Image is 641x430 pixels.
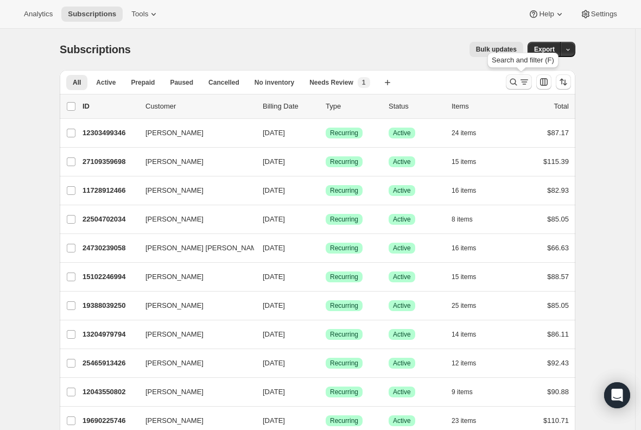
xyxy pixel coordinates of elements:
[24,10,53,18] span: Analytics
[452,186,476,195] span: 16 items
[591,10,617,18] span: Settings
[82,358,137,369] p: 25465913426
[547,273,569,281] span: $88.57
[330,157,358,166] span: Recurring
[326,101,380,112] div: Type
[330,186,358,195] span: Recurring
[393,215,411,224] span: Active
[139,297,247,314] button: [PERSON_NAME]
[82,387,137,397] p: 12043550802
[393,186,411,195] span: Active
[452,125,488,141] button: 24 items
[452,129,476,137] span: 24 items
[82,185,137,196] p: 11728912466
[82,384,569,400] div: 12043550802[PERSON_NAME][DATE]SuccessRecurringSuccessActive9 items$90.88
[82,329,137,340] p: 13204979794
[131,78,155,87] span: Prepaid
[330,215,358,224] span: Recurring
[145,128,204,138] span: [PERSON_NAME]
[73,78,81,87] span: All
[145,300,204,311] span: [PERSON_NAME]
[125,7,166,22] button: Tools
[82,214,137,225] p: 22504702034
[263,273,285,281] span: [DATE]
[330,330,358,339] span: Recurring
[263,388,285,396] span: [DATE]
[145,415,204,426] span: [PERSON_NAME]
[263,157,285,166] span: [DATE]
[393,359,411,368] span: Active
[145,329,204,340] span: [PERSON_NAME]
[452,269,488,284] button: 15 items
[82,156,137,167] p: 27109359698
[96,78,116,87] span: Active
[330,388,358,396] span: Recurring
[452,356,488,371] button: 12 items
[452,416,476,425] span: 23 items
[330,129,358,137] span: Recurring
[452,241,488,256] button: 16 items
[476,45,517,54] span: Bulk updates
[82,183,569,198] div: 11728912466[PERSON_NAME][DATE]SuccessRecurringSuccessActive16 items$82.93
[547,388,569,396] span: $90.88
[82,327,569,342] div: 13204979794[PERSON_NAME][DATE]SuccessRecurringSuccessActive14 items$86.11
[547,359,569,367] span: $92.43
[82,271,137,282] p: 15102246994
[139,211,247,228] button: [PERSON_NAME]
[263,330,285,338] span: [DATE]
[263,129,285,137] span: [DATE]
[145,387,204,397] span: [PERSON_NAME]
[82,269,569,284] div: 15102246994[PERSON_NAME][DATE]SuccessRecurringSuccessActive15 items$88.57
[82,356,569,371] div: 25465913426[PERSON_NAME][DATE]SuccessRecurringSuccessActive12 items$92.43
[309,78,353,87] span: Needs Review
[452,273,476,281] span: 15 items
[330,359,358,368] span: Recurring
[393,388,411,396] span: Active
[139,412,247,429] button: [PERSON_NAME]
[263,101,317,112] p: Billing Date
[536,74,551,90] button: Customize table column order and visibility
[522,7,571,22] button: Help
[139,153,247,170] button: [PERSON_NAME]
[547,244,569,252] span: $66.63
[263,186,285,194] span: [DATE]
[82,413,569,428] div: 19690225746[PERSON_NAME][DATE]SuccessRecurringSuccessActive23 items$110.71
[170,78,193,87] span: Paused
[506,74,532,90] button: Search and filter results
[452,301,476,310] span: 25 items
[139,268,247,286] button: [PERSON_NAME]
[452,298,488,313] button: 25 items
[362,78,366,87] span: 1
[379,75,396,90] button: Create new view
[469,42,523,57] button: Bulk updates
[145,156,204,167] span: [PERSON_NAME]
[60,43,131,55] span: Subscriptions
[263,416,285,425] span: [DATE]
[452,157,476,166] span: 15 items
[330,301,358,310] span: Recurring
[145,271,204,282] span: [PERSON_NAME]
[393,273,411,281] span: Active
[547,215,569,223] span: $85.05
[131,10,148,18] span: Tools
[534,45,555,54] span: Export
[145,243,263,254] span: [PERSON_NAME] [PERSON_NAME]
[139,383,247,401] button: [PERSON_NAME]
[82,300,137,311] p: 19388039250
[263,244,285,252] span: [DATE]
[82,298,569,313] div: 19388039250[PERSON_NAME][DATE]SuccessRecurringSuccessActive25 items$85.05
[539,10,554,18] span: Help
[82,101,137,112] p: ID
[82,154,569,169] div: 27109359698[PERSON_NAME][DATE]SuccessRecurringSuccessActive15 items$115.39
[263,301,285,309] span: [DATE]
[547,186,569,194] span: $82.93
[263,215,285,223] span: [DATE]
[263,359,285,367] span: [DATE]
[452,327,488,342] button: 14 items
[145,214,204,225] span: [PERSON_NAME]
[547,330,569,338] span: $86.11
[547,301,569,309] span: $85.05
[393,330,411,339] span: Active
[82,243,137,254] p: 24730239058
[543,416,569,425] span: $110.71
